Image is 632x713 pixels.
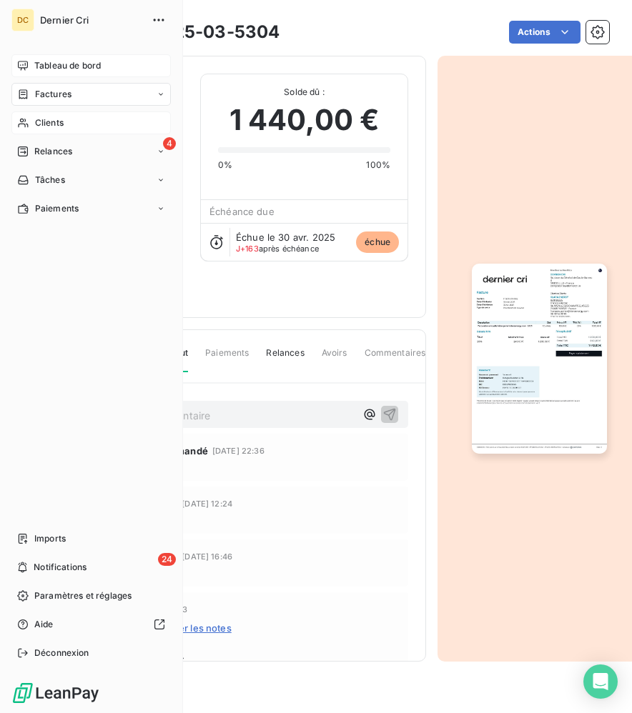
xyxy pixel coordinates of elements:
[34,561,87,574] span: Notifications
[365,346,426,371] span: Commentaires
[472,264,606,454] img: invoice_thumbnail
[11,682,100,704] img: Logo LeanPay
[236,244,259,254] span: J+163
[236,244,319,253] span: après échéance
[35,88,71,101] span: Factures
[34,618,54,631] span: Aide
[182,552,232,561] span: [DATE] 16:46
[509,21,581,44] button: Actions
[34,145,72,158] span: Relances
[229,99,380,141] span: 1 440,00 €
[35,202,79,215] span: Paiements
[148,622,232,634] span: Masquer les notes
[34,589,132,602] span: Paramètres et réglages
[134,19,280,45] h3: F-2025-03-5304
[356,231,399,253] span: échue
[34,647,89,659] span: Déconnexion
[182,499,232,508] span: [DATE] 12:24
[212,447,265,455] span: [DATE] 22:36
[583,664,618,699] div: Open Intercom Messenger
[92,638,403,649] span: Notes :
[209,206,275,217] span: Échéance due
[92,654,403,665] span: message répondeur
[236,231,335,243] span: Échue le 30 avr. 2025
[34,532,66,545] span: Imports
[218,86,390,99] span: Solde dû :
[158,553,176,566] span: 24
[218,159,232,171] span: 0%
[35,116,64,129] span: Clients
[266,346,304,371] span: Relances
[40,14,143,26] span: Dernier Cri
[163,137,176,150] span: 4
[366,159,390,171] span: 100%
[322,346,347,371] span: Avoirs
[35,174,65,186] span: Tâches
[11,9,34,31] div: DC
[34,59,101,72] span: Tableau de bord
[11,613,171,636] a: Aide
[205,346,249,371] span: Paiements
